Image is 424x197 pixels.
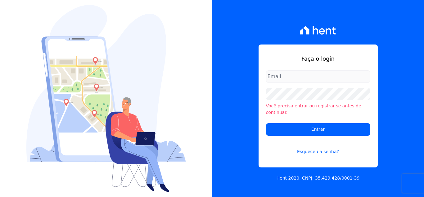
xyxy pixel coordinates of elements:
[26,5,186,192] img: Login
[266,70,370,83] input: Email
[266,54,370,63] h1: Faça o login
[266,141,370,155] a: Esqueceu a senha?
[266,103,370,116] li: Você precisa entrar ou registrar-se antes de continuar.
[266,123,370,136] input: Entrar
[277,175,360,181] p: Hent 2020. CNPJ: 35.429.428/0001-39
